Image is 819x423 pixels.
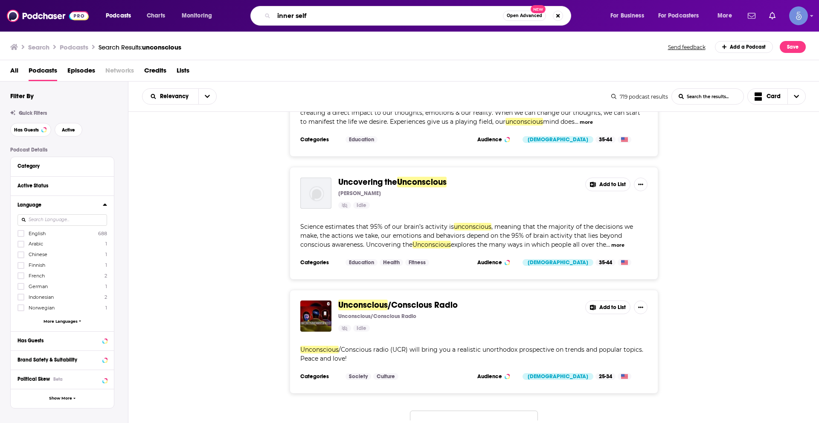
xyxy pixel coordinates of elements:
[49,396,72,401] span: Show More
[19,110,47,116] span: Quick Filters
[17,202,97,208] div: Language
[523,259,593,266] div: [DEMOGRAPHIC_DATA]
[634,178,648,191] button: Show More Button
[176,9,223,23] button: open menu
[338,178,447,187] a: Uncovering theUnconscious
[29,241,43,247] span: Arabic
[62,128,75,132] span: Active
[575,118,578,125] span: ...
[300,136,339,143] h3: Categories
[300,223,454,230] span: Science estimates that 95% of our brain’s activity is
[712,9,743,23] button: open menu
[789,6,808,25] img: User Profile
[523,373,593,380] div: [DEMOGRAPHIC_DATA]
[142,43,181,51] span: unconscious
[665,44,708,51] button: Send feedback
[17,335,107,346] button: Has Guests
[60,43,88,51] h3: Podcasts
[580,119,593,126] button: more
[17,160,107,171] button: Category
[29,305,55,311] span: Norwegian
[10,64,18,81] a: All
[67,64,95,81] a: Episodes
[373,373,398,380] a: Culture
[105,241,107,247] span: 1
[477,136,516,143] h3: Audience
[17,376,50,382] span: Political Skew
[300,300,331,332] img: Unconscious/Conscious Radio
[98,230,107,236] span: 688
[300,259,339,266] h3: Categories
[338,177,397,187] span: Uncovering the
[29,273,45,279] span: French
[531,5,546,13] span: New
[105,305,107,311] span: 1
[144,64,166,81] span: Credits
[767,93,781,99] span: Card
[523,136,593,143] div: [DEMOGRAPHIC_DATA]
[611,242,624,249] button: more
[397,177,447,187] span: Unconscious
[585,300,630,314] button: Add to List
[543,118,575,125] span: mind does
[717,10,732,22] span: More
[747,88,806,105] button: Choose View
[380,259,403,266] a: Health
[606,241,610,248] span: ...
[29,64,57,81] a: Podcasts
[585,178,630,191] button: Add to List
[105,64,134,81] span: Networks
[7,8,89,24] img: Podchaser - Follow, Share and Rate Podcasts
[595,136,616,143] div: 35-44
[29,251,47,257] span: Chinese
[106,10,131,22] span: Podcasts
[29,294,54,300] span: Indonesian
[17,214,107,226] input: Search Language...
[147,10,165,22] span: Charts
[357,324,366,333] span: Idle
[29,283,48,289] span: German
[141,9,170,23] a: Charts
[11,389,114,408] button: Show More
[346,373,371,380] a: Society
[789,6,808,25] button: Show profile menu
[177,64,189,81] a: Lists
[10,147,114,153] p: Podcast Details
[105,273,107,279] span: 2
[744,9,759,23] a: Show notifications dropdown
[300,178,331,209] img: Uncovering the Unconscious
[99,43,181,51] a: Search Results:unconscious
[17,319,107,324] button: More Languages
[604,9,655,23] button: open menu
[53,376,63,382] div: Beta
[353,325,370,332] a: Idle
[10,123,51,137] button: Has Guests
[300,373,339,380] h3: Categories
[258,6,579,26] div: Search podcasts, credits, & more...
[338,300,458,310] a: Unconscious/Conscious Radio
[17,163,102,169] div: Category
[353,202,370,209] a: Idle
[17,354,107,365] a: Brand Safety & Suitability
[44,319,78,324] span: More Languages
[105,262,107,268] span: 1
[388,300,458,310] span: /Conscious Radio
[505,118,543,125] span: unconscious
[14,128,39,132] span: Has Guests
[477,373,516,380] h3: Audience
[766,9,779,23] a: Show notifications dropdown
[142,93,198,99] button: open menu
[595,259,616,266] div: 35-44
[357,201,366,210] span: Idle
[634,300,648,314] button: Show More Button
[55,123,82,137] button: Active
[658,10,699,22] span: For Podcasters
[412,241,451,248] span: Unconscious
